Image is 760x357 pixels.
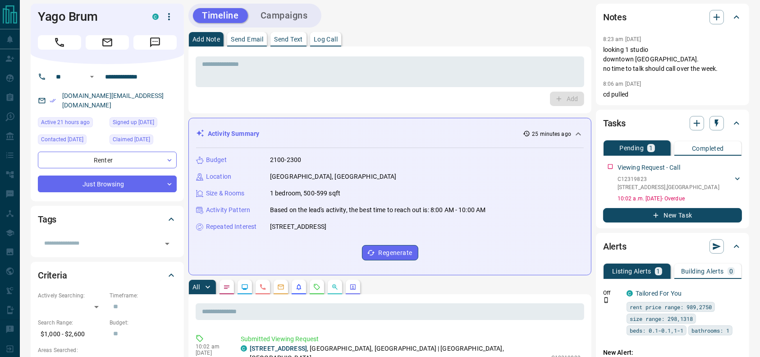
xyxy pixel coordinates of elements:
div: Tags [38,209,177,230]
p: Building Alerts [681,268,724,274]
svg: Email Verified [50,97,56,104]
svg: Push Notification Only [603,297,609,303]
p: Off [603,289,621,297]
div: condos.ca [241,345,247,352]
span: rent price range: 989,2750 [630,302,712,311]
p: 0 [729,268,733,274]
h2: Notes [603,10,627,24]
p: Add Note [192,36,220,42]
p: Log Call [314,36,338,42]
p: C12319823 [618,175,719,183]
p: Actively Searching: [38,292,105,300]
span: beds: 0.1-0.1,1-1 [630,326,683,335]
p: [GEOGRAPHIC_DATA], [GEOGRAPHIC_DATA] [270,172,397,181]
p: Repeated Interest [206,222,256,232]
div: Tue Jul 29 2025 [110,117,177,130]
p: Based on the lead's activity, the best time to reach out is: 8:00 AM - 10:00 AM [270,205,485,215]
div: condos.ca [627,290,633,297]
p: Viewing Request - Call [618,163,680,172]
h2: Alerts [603,239,627,254]
div: Tasks [603,112,742,134]
p: 10:02 a.m. [DATE] - Overdue [618,195,742,203]
button: Regenerate [362,245,418,260]
p: Search Range: [38,319,105,327]
svg: Listing Alerts [295,283,302,291]
a: [DOMAIN_NAME][EMAIL_ADDRESS][DOMAIN_NAME] [62,92,164,109]
a: [STREET_ADDRESS] [250,345,307,352]
span: Active 21 hours ago [41,118,90,127]
p: Completed [692,145,724,152]
p: Send Text [274,36,303,42]
span: Message [133,35,177,50]
p: 1 [649,145,653,151]
p: 2100-2300 [270,155,301,165]
h2: Criteria [38,268,67,283]
button: Timeline [193,8,248,23]
p: Activity Pattern [206,205,250,215]
svg: Opportunities [331,283,339,291]
div: condos.ca [152,14,159,20]
p: 8:06 am [DATE] [603,81,641,87]
p: Timeframe: [110,292,177,300]
svg: Emails [277,283,284,291]
p: Areas Searched: [38,346,177,354]
p: Submitted Viewing Request [241,334,581,344]
svg: Notes [223,283,230,291]
div: Alerts [603,236,742,257]
p: [DATE] [196,350,227,356]
p: $1,000 - $2,600 [38,327,105,342]
div: Notes [603,6,742,28]
span: Email [86,35,129,50]
p: cd pulled [603,90,742,99]
p: 8:23 am [DATE] [603,36,641,42]
p: Budget [206,155,227,165]
button: Campaigns [252,8,317,23]
p: 1 bedroom, 500-599 sqft [270,189,340,198]
svg: Lead Browsing Activity [241,283,248,291]
span: Claimed [DATE] [113,135,150,144]
span: size range: 298,1318 [630,314,693,323]
div: C12319823[STREET_ADDRESS],[GEOGRAPHIC_DATA] [618,173,742,193]
button: New Task [603,208,742,223]
h1: Yago Brum [38,9,139,24]
p: Listing Alerts [612,268,651,274]
span: Signed up [DATE] [113,118,154,127]
button: Open [161,237,174,250]
p: Location [206,172,231,181]
p: [STREET_ADDRESS] , [GEOGRAPHIC_DATA] [618,183,719,191]
div: Criteria [38,264,177,286]
p: 1 [657,268,660,274]
span: Call [38,35,81,50]
p: 25 minutes ago [532,130,571,138]
h2: Tags [38,212,56,227]
button: Open [87,71,97,82]
p: Size & Rooms [206,189,245,198]
span: bathrooms: 1 [691,326,729,335]
div: Mon Aug 11 2025 [38,117,105,130]
div: Thu Jul 31 2025 [110,134,177,147]
a: Tailored For You [636,290,682,297]
p: Budget: [110,319,177,327]
svg: Agent Actions [349,283,357,291]
p: looking 1 studio downtown [GEOGRAPHIC_DATA]. no time to talk should call over the week. [603,45,742,74]
span: Contacted [DATE] [41,135,83,144]
p: Send Email [231,36,263,42]
p: 10:02 am [196,343,227,350]
p: All [192,284,200,290]
p: Activity Summary [208,129,259,139]
div: Just Browsing [38,176,177,192]
div: Renter [38,152,177,168]
svg: Calls [259,283,266,291]
svg: Requests [313,283,320,291]
div: Thu Jul 31 2025 [38,134,105,147]
p: Pending [619,145,644,151]
h2: Tasks [603,116,626,130]
p: [STREET_ADDRESS] [270,222,326,232]
div: Activity Summary25 minutes ago [196,125,584,142]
